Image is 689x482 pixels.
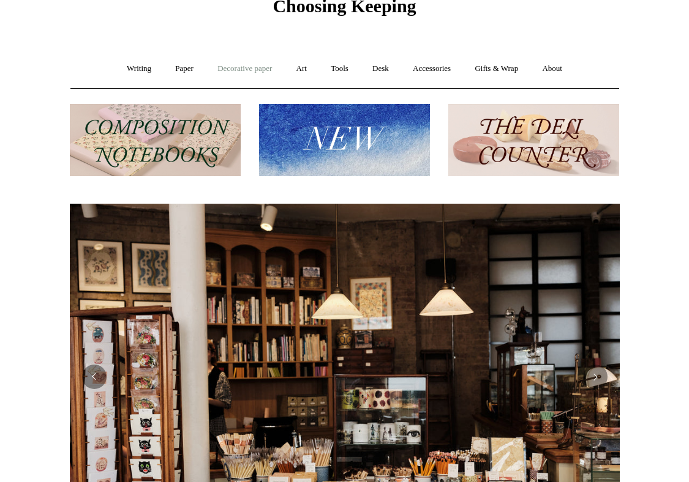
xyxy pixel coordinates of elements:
[402,53,462,85] a: Accessories
[531,53,573,85] a: About
[448,104,619,177] img: The Deli Counter
[259,104,430,177] img: New.jpg__PID:f73bdf93-380a-4a35-bcfe-7823039498e1
[164,53,205,85] a: Paper
[464,53,529,85] a: Gifts & Wrap
[70,104,241,177] img: 202302 Composition ledgers.jpg__PID:69722ee6-fa44-49dd-a067-31375e5d54ec
[206,53,283,85] a: Decorative paper
[583,365,608,389] button: Next
[320,53,360,85] a: Tools
[82,365,107,389] button: Previous
[285,53,318,85] a: Art
[273,6,416,14] a: Choosing Keeping
[116,53,162,85] a: Writing
[361,53,400,85] a: Desk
